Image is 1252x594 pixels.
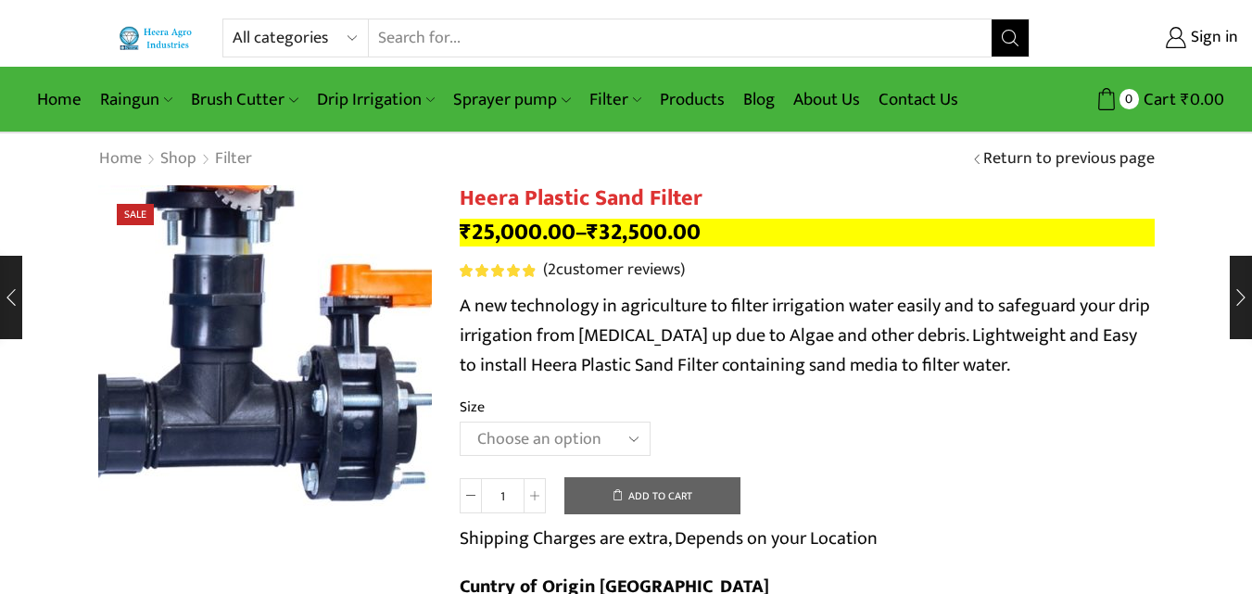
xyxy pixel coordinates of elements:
[98,147,143,171] a: Home
[460,397,485,418] label: Size
[580,78,651,121] a: Filter
[460,213,472,251] span: ₹
[460,219,1155,246] p: –
[1119,89,1139,108] span: 0
[460,291,1155,380] p: A new technology in agriculture to filter irrigation water easily and to safeguard your drip irri...
[460,264,535,277] span: Rated out of 5 based on customer ratings
[587,213,701,251] bdi: 32,500.00
[548,256,556,284] span: 2
[482,478,524,513] input: Product quantity
[182,78,307,121] a: Brush Cutter
[992,19,1029,57] button: Search button
[98,147,253,171] nav: Breadcrumb
[460,264,535,277] div: Rated 5.00 out of 5
[1186,26,1238,50] span: Sign in
[564,477,740,514] button: Add to cart
[460,524,878,553] p: Shipping Charges are extra, Depends on your Location
[983,147,1155,171] a: Return to previous page
[460,185,1155,212] h1: Heera Plastic Sand Filter
[869,78,967,121] a: Contact Us
[784,78,869,121] a: About Us
[1181,85,1190,114] span: ₹
[159,147,197,171] a: Shop
[369,19,991,57] input: Search for...
[543,259,685,283] a: (2customer reviews)
[214,147,253,171] a: Filter
[1057,21,1238,55] a: Sign in
[1139,87,1176,112] span: Cart
[460,213,575,251] bdi: 25,000.00
[1048,82,1224,117] a: 0 Cart ₹0.00
[587,213,599,251] span: ₹
[91,78,182,121] a: Raingun
[444,78,579,121] a: Sprayer pump
[460,264,538,277] span: 2
[734,78,784,121] a: Blog
[651,78,734,121] a: Products
[1181,85,1224,114] bdi: 0.00
[308,78,444,121] a: Drip Irrigation
[117,204,154,225] span: Sale
[28,78,91,121] a: Home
